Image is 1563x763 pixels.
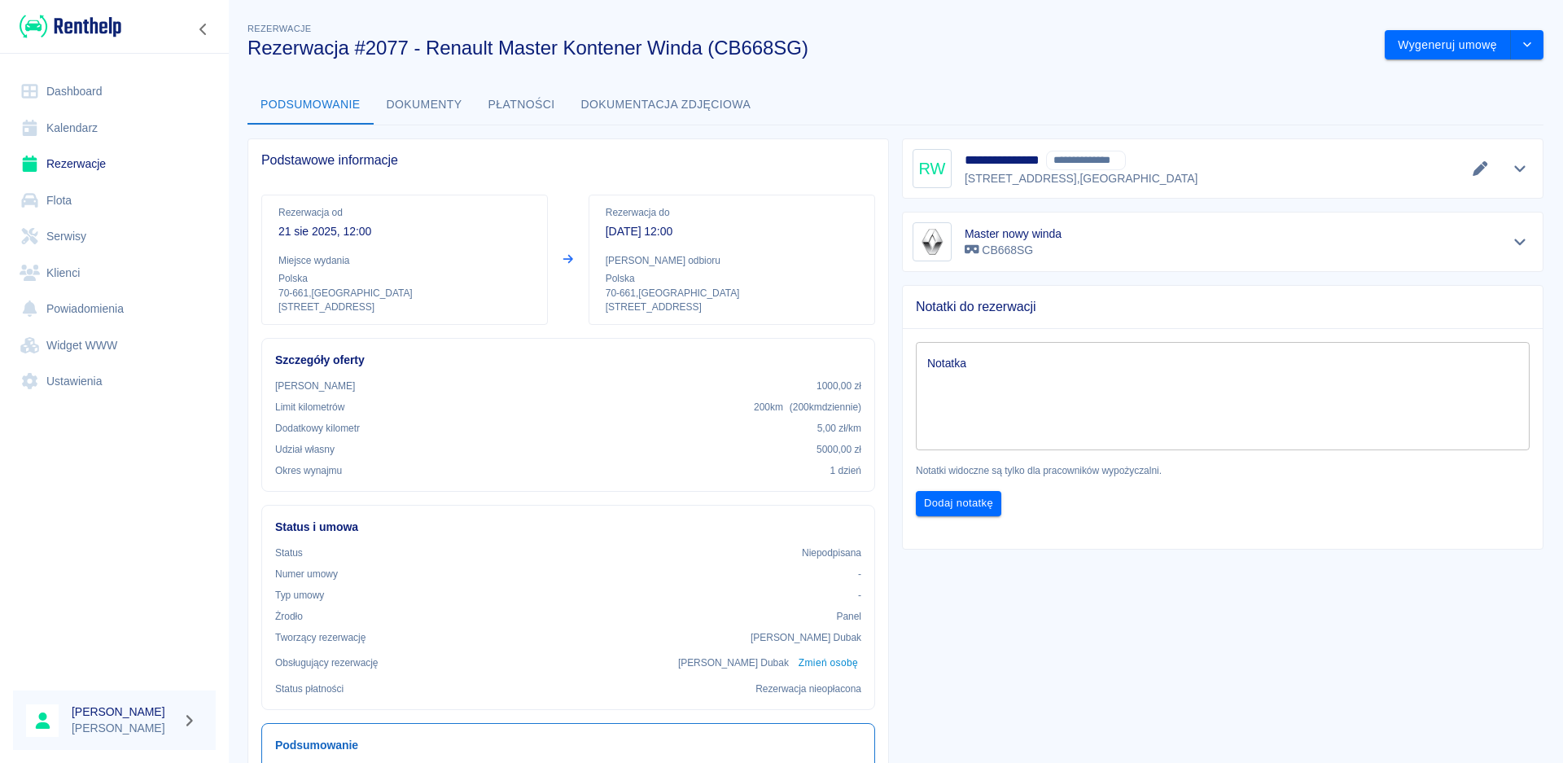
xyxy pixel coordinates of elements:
button: Podsumowanie [247,86,374,125]
p: Rezerwacja do [606,205,858,220]
div: RW [913,149,952,188]
p: [STREET_ADDRESS] [606,300,858,314]
p: Numer umowy [275,567,338,581]
p: Żrodło [275,609,303,624]
img: Image [916,226,948,258]
p: - [858,567,861,581]
button: Zwiń nawigację [191,19,216,40]
p: Obsługujący rezerwację [275,656,379,670]
p: [PERSON_NAME] [72,720,176,737]
button: Pokaż szczegóły [1507,157,1534,180]
h3: Rezerwacja #2077 - Renault Master Kontener Winda (CB668SG) [247,37,1372,59]
p: Okres wynajmu [275,463,342,478]
p: Udział własny [275,442,335,457]
p: 5,00 zł /km [817,421,861,436]
p: 1 dzień [830,463,861,478]
span: Notatki do rezerwacji [916,299,1530,315]
a: Dashboard [13,73,216,110]
p: Notatki widoczne są tylko dla pracowników wypożyczalni. [916,463,1530,478]
a: Serwisy [13,218,216,255]
button: Dodaj notatkę [916,491,1001,516]
p: 200 km [754,400,861,414]
a: Rezerwacje [13,146,216,182]
p: Status płatności [275,682,344,696]
p: Rezerwacja nieopłacona [755,682,861,696]
p: Limit kilometrów [275,400,344,414]
p: Polska [278,271,531,286]
button: Wygeneruj umowę [1385,30,1511,60]
a: Powiadomienia [13,291,216,327]
button: Edytuj dane [1467,157,1494,180]
p: 5000,00 zł [817,442,861,457]
button: Dokumentacja zdjęciowa [568,86,764,125]
p: 70-661 , [GEOGRAPHIC_DATA] [606,286,858,300]
p: Rezerwacja od [278,205,531,220]
button: Płatności [475,86,568,125]
a: Flota [13,182,216,219]
a: Klienci [13,255,216,292]
p: Typ umowy [275,588,324,603]
a: Renthelp logo [13,13,121,40]
p: 21 sie 2025, 12:00 [278,223,531,240]
p: [PERSON_NAME] Dubak [751,630,861,645]
img: Renthelp logo [20,13,121,40]
p: [PERSON_NAME] odbioru [606,253,858,268]
h6: Status i umowa [275,519,861,536]
p: [PERSON_NAME] Dubak [678,656,789,670]
h6: [PERSON_NAME] [72,704,176,720]
p: Tworzący rezerwację [275,630,366,645]
p: Niepodpisana [802,546,861,560]
span: Podstawowe informacje [261,152,875,169]
p: Status [275,546,303,560]
button: drop-down [1511,30,1543,60]
p: [PERSON_NAME] [275,379,355,393]
p: [DATE] 12:00 [606,223,858,240]
p: Panel [837,609,862,624]
h6: Master nowy winda [965,226,1062,242]
p: [STREET_ADDRESS] , [GEOGRAPHIC_DATA] [965,170,1197,187]
p: 70-661 , [GEOGRAPHIC_DATA] [278,286,531,300]
h6: Podsumowanie [275,737,861,754]
p: [STREET_ADDRESS] [278,300,531,314]
a: Ustawienia [13,363,216,400]
button: Pokaż szczegóły [1507,230,1534,253]
a: Widget WWW [13,327,216,364]
p: Miejsce wydania [278,253,531,268]
button: Zmień osobę [795,651,861,675]
p: Dodatkowy kilometr [275,421,360,436]
span: Rezerwacje [247,24,311,33]
p: CB668SG [965,242,1062,259]
span: ( 200 km dziennie ) [790,401,861,413]
h6: Szczegóły oferty [275,352,861,369]
p: - [858,588,861,603]
a: Kalendarz [13,110,216,147]
p: Polska [606,271,858,286]
button: Dokumenty [374,86,475,125]
p: 1000,00 zł [817,379,861,393]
